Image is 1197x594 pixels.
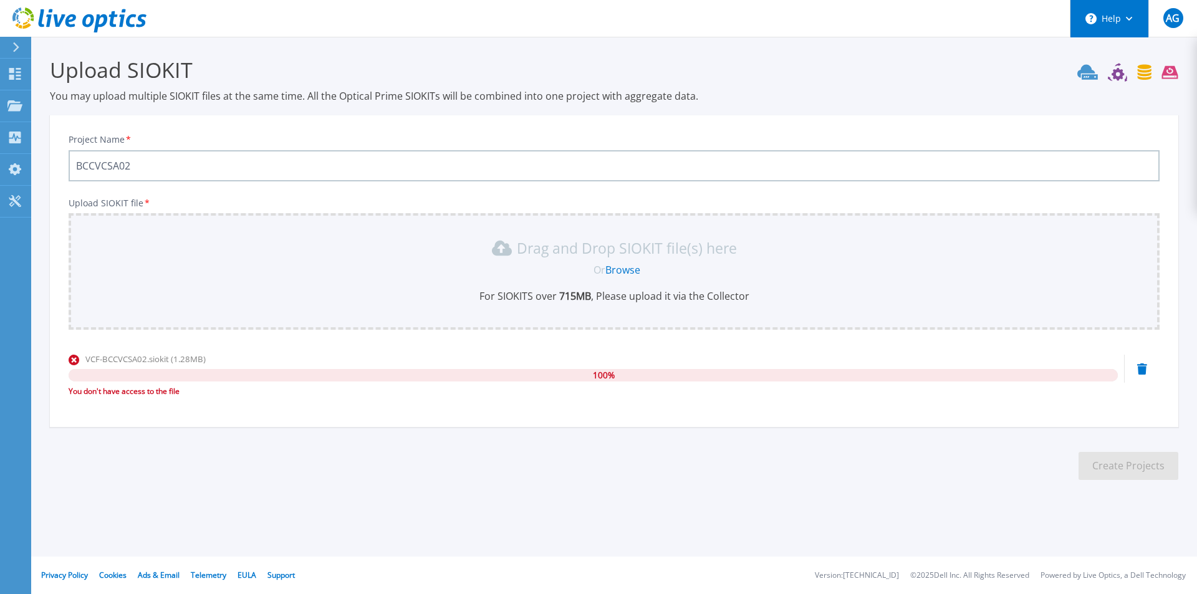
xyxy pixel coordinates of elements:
[41,570,88,580] a: Privacy Policy
[594,263,605,277] span: Or
[69,150,1160,181] input: Enter Project Name
[191,570,226,580] a: Telemetry
[910,572,1029,580] li: © 2025 Dell Inc. All Rights Reserved
[238,570,256,580] a: EULA
[517,242,737,254] p: Drag and Drop SIOKIT file(s) here
[1041,572,1186,580] li: Powered by Live Optics, a Dell Technology
[1166,13,1180,23] span: AG
[815,572,899,580] li: Version: [TECHNICAL_ID]
[76,289,1152,303] p: For SIOKITS over , Please upload it via the Collector
[69,385,1118,398] div: You don't have access to the file
[50,55,1178,84] h3: Upload SIOKIT
[557,289,591,303] b: 715 MB
[50,89,1178,103] p: You may upload multiple SIOKIT files at the same time. All the Optical Prime SIOKITs will be comb...
[605,263,640,277] a: Browse
[138,570,180,580] a: Ads & Email
[76,238,1152,303] div: Drag and Drop SIOKIT file(s) here OrBrowseFor SIOKITS over 715MB, Please upload it via the Collector
[85,353,206,365] span: VCF-BCCVCSA02.siokit (1.28MB)
[99,570,127,580] a: Cookies
[267,570,295,580] a: Support
[69,135,132,144] label: Project Name
[69,198,1160,208] p: Upload SIOKIT file
[1079,452,1178,480] button: Create Projects
[593,369,615,381] span: 100 %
